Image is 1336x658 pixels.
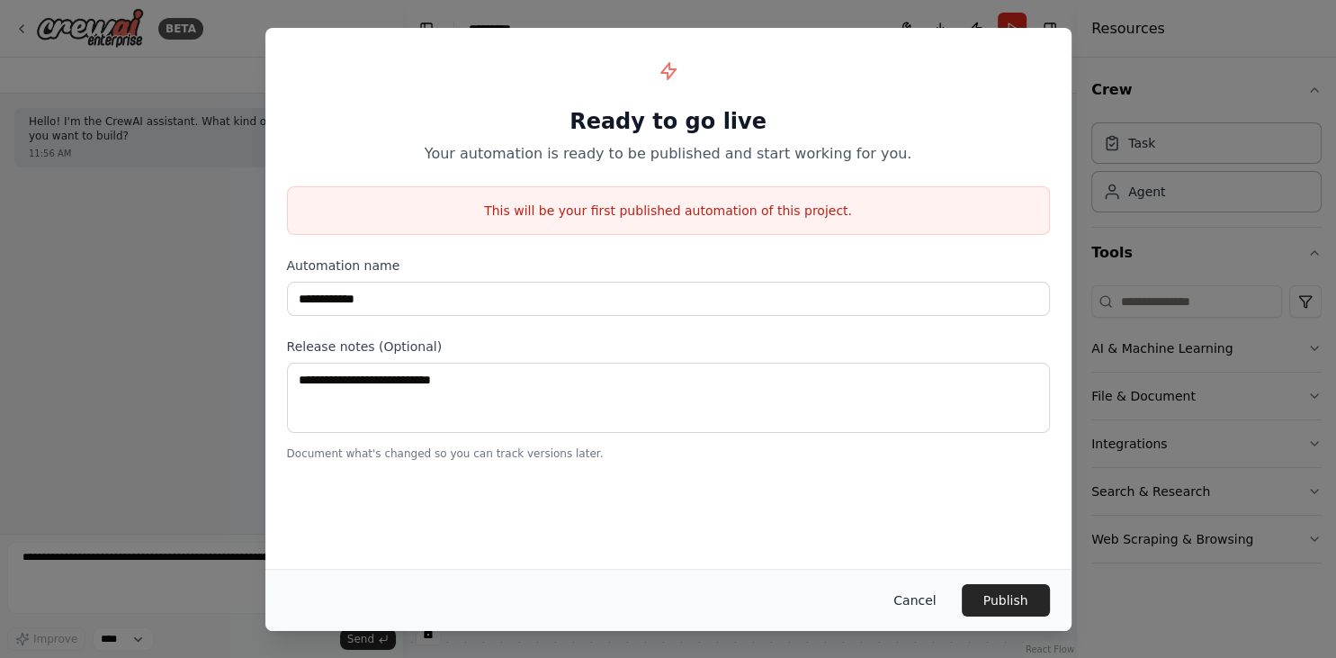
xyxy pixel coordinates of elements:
button: Cancel [879,584,950,617]
button: Publish [962,584,1050,617]
label: Release notes (Optional) [287,338,1050,356]
p: This will be your first published automation of this project. [288,202,1049,220]
p: Document what's changed so you can track versions later. [287,446,1050,461]
h1: Ready to go live [287,107,1050,136]
p: Your automation is ready to be published and start working for you. [287,143,1050,165]
label: Automation name [287,257,1050,275]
